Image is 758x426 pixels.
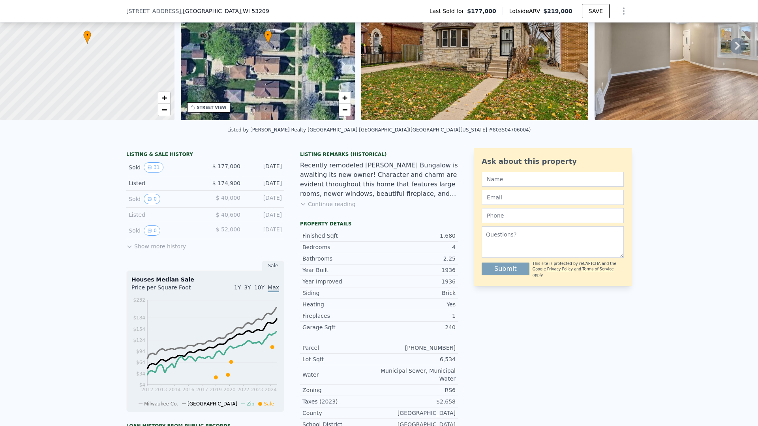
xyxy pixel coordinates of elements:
[131,283,205,296] div: Price per Square Foot
[131,276,279,283] div: Houses Median Sale
[265,387,277,392] tspan: 2024
[129,162,199,173] div: Sold
[533,261,624,278] div: This site is protected by reCAPTCHA and the Google and apply.
[144,194,160,204] button: View historical data
[379,386,456,394] div: RS6
[509,7,543,15] span: Lotside ARV
[379,398,456,405] div: $2,658
[302,323,379,331] div: Garage Sqft
[212,163,240,169] span: $ 177,000
[302,278,379,285] div: Year Improved
[616,3,632,19] button: Show Options
[379,323,456,331] div: 240
[227,127,531,133] div: Listed by [PERSON_NAME] Realty-[GEOGRAPHIC_DATA] [GEOGRAPHIC_DATA] ([GEOGRAPHIC_DATA][US_STATE] #...
[300,221,458,227] div: Property details
[247,194,282,204] div: [DATE]
[379,367,456,383] div: Municipal Sewer, Municipal Water
[83,32,91,39] span: •
[241,8,269,14] span: , WI 53209
[133,315,145,321] tspan: $184
[216,226,240,233] span: $ 52,000
[430,7,467,15] span: Last Sold for
[302,371,379,379] div: Water
[155,387,167,392] tspan: 2013
[339,92,351,104] a: Zoom in
[129,211,199,219] div: Listed
[247,401,254,407] span: Zip
[302,344,379,352] div: Parcel
[216,212,240,218] span: $ 40,600
[300,151,458,158] div: Listing Remarks (Historical)
[379,344,456,352] div: [PHONE_NUMBER]
[547,267,573,271] a: Privacy Policy
[136,371,145,377] tspan: $34
[482,190,624,205] input: Email
[264,401,274,407] span: Sale
[136,360,145,365] tspan: $64
[247,162,282,173] div: [DATE]
[300,200,356,208] button: Continue reading
[254,284,265,291] span: 10Y
[379,409,456,417] div: [GEOGRAPHIC_DATA]
[126,7,181,15] span: [STREET_ADDRESS]
[144,401,178,407] span: Milwaukee Co.
[216,195,240,201] span: $ 40,000
[247,211,282,219] div: [DATE]
[144,162,163,173] button: View historical data
[181,7,269,15] span: , [GEOGRAPHIC_DATA]
[129,225,199,236] div: Sold
[300,161,458,199] div: Recently remodeled [PERSON_NAME] Bungalow is awaiting its new owner! Character and charm are evid...
[582,4,610,18] button: SAVE
[342,93,347,103] span: +
[182,387,195,392] tspan: 2016
[237,387,250,392] tspan: 2022
[302,300,379,308] div: Heating
[161,93,167,103] span: +
[133,327,145,332] tspan: $154
[482,263,529,275] button: Submit
[379,312,456,320] div: 1
[302,398,379,405] div: Taxes (2023)
[379,289,456,297] div: Brick
[302,243,379,251] div: Bedrooms
[543,8,572,14] span: $219,000
[302,255,379,263] div: Bathrooms
[244,284,251,291] span: 3Y
[482,156,624,167] div: Ask about this property
[339,104,351,116] a: Zoom out
[302,386,379,394] div: Zoning
[83,30,91,44] div: •
[139,382,145,388] tspan: $4
[379,232,456,240] div: 1,680
[234,284,241,291] span: 1Y
[264,32,272,39] span: •
[302,409,379,417] div: County
[379,255,456,263] div: 2.25
[144,225,160,236] button: View historical data
[379,355,456,363] div: 6,534
[302,232,379,240] div: Finished Sqft
[379,266,456,274] div: 1936
[212,180,240,186] span: $ 174,900
[126,151,284,159] div: LISTING & SALE HISTORY
[467,7,496,15] span: $177,000
[268,284,279,292] span: Max
[379,243,456,251] div: 4
[379,278,456,285] div: 1936
[161,105,167,114] span: −
[482,172,624,187] input: Name
[247,179,282,187] div: [DATE]
[302,355,379,363] div: Lot Sqft
[188,401,237,407] span: [GEOGRAPHIC_DATA]
[302,312,379,320] div: Fireplaces
[141,387,154,392] tspan: 2012
[158,104,170,116] a: Zoom out
[302,266,379,274] div: Year Built
[196,387,208,392] tspan: 2017
[126,239,186,250] button: Show more history
[210,387,222,392] tspan: 2019
[133,297,145,303] tspan: $232
[169,387,181,392] tspan: 2014
[158,92,170,104] a: Zoom in
[482,208,624,223] input: Phone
